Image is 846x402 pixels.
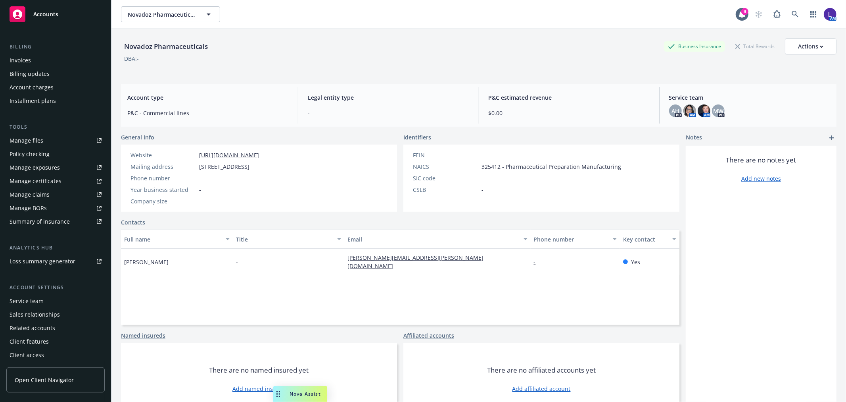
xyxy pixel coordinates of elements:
[6,335,105,348] a: Client features
[10,255,75,268] div: Loss summary generator
[10,161,60,174] div: Manage exposures
[664,41,725,51] div: Business Insurance
[741,174,781,183] a: Add new notes
[273,386,327,402] button: Nova Assist
[6,81,105,94] a: Account charges
[124,235,221,244] div: Full name
[489,93,650,102] span: P&C estimated revenue
[10,81,54,94] div: Account charges
[6,202,105,215] a: Manage BORs
[403,133,431,141] span: Identifiers
[124,258,169,266] span: [PERSON_NAME]
[344,230,530,249] button: Email
[130,197,196,205] div: Company size
[199,162,249,171] span: [STREET_ADDRESS]
[751,6,767,22] a: Start snowing
[413,186,478,194] div: CSLB
[6,3,105,25] a: Accounts
[10,349,44,361] div: Client access
[827,133,836,143] a: add
[199,197,201,205] span: -
[403,331,454,340] a: Affiliated accounts
[10,202,47,215] div: Manage BORs
[683,104,696,117] img: photo
[6,188,105,201] a: Manage claims
[121,331,165,340] a: Named insureds
[413,162,478,171] div: NAICS
[6,161,105,174] a: Manage exposures
[6,134,105,147] a: Manage files
[6,95,105,107] a: Installment plans
[121,133,154,141] span: General info
[620,230,679,249] button: Key contact
[308,109,469,117] span: -
[130,162,196,171] div: Mailing address
[10,322,55,334] div: Related accounts
[10,308,60,321] div: Sales relationships
[347,254,483,270] a: [PERSON_NAME][EMAIL_ADDRESS][PERSON_NAME][DOMAIN_NAME]
[127,93,288,102] span: Account type
[130,174,196,182] div: Phone number
[121,41,211,52] div: Novadoz Pharmaceuticals
[6,295,105,307] a: Service team
[534,235,608,244] div: Phone number
[10,335,49,348] div: Client features
[15,376,74,384] span: Open Client Navigator
[121,218,145,226] a: Contacts
[769,6,785,22] a: Report a Bug
[6,175,105,187] a: Manage certificates
[236,258,238,266] span: -
[798,39,823,54] div: Actions
[489,109,650,117] span: $0.00
[6,244,105,252] div: Analytics hub
[806,6,821,22] a: Switch app
[413,174,478,182] div: SIC code
[6,54,105,67] a: Invoices
[531,230,620,249] button: Phone number
[482,162,621,171] span: 325412 - Pharmaceutical Preparation Manufacturing
[10,295,44,307] div: Service team
[124,54,139,63] div: DBA: -
[6,123,105,131] div: Tools
[130,151,196,159] div: Website
[6,43,105,51] div: Billing
[726,155,796,165] span: There are no notes yet
[199,151,259,159] a: [URL][DOMAIN_NAME]
[6,284,105,292] div: Account settings
[669,93,830,102] span: Service team
[199,174,201,182] span: -
[482,174,483,182] span: -
[631,258,640,266] span: Yes
[121,230,233,249] button: Full name
[33,11,58,17] span: Accounts
[233,230,345,249] button: Title
[785,39,836,54] button: Actions
[308,93,469,102] span: Legal entity type
[232,385,286,393] a: Add named insured
[6,308,105,321] a: Sales relationships
[534,258,542,266] a: -
[698,104,710,117] img: photo
[512,385,571,393] a: Add affiliated account
[128,10,196,19] span: Novadoz Pharmaceuticals
[6,215,105,228] a: Summary of insurance
[10,215,70,228] div: Summary of insurance
[731,41,779,51] div: Total Rewards
[10,68,50,80] div: Billing updates
[10,188,50,201] div: Manage claims
[127,109,288,117] span: P&C - Commercial lines
[273,386,283,402] div: Drag to move
[6,148,105,160] a: Policy checking
[623,235,668,244] div: Key contact
[6,255,105,268] a: Loss summary generator
[487,365,596,375] span: There are no affiliated accounts yet
[199,186,201,194] span: -
[413,151,478,159] div: FEIN
[10,134,43,147] div: Manage files
[482,151,483,159] span: -
[6,68,105,80] a: Billing updates
[121,6,220,22] button: Novadoz Pharmaceuticals
[6,349,105,361] a: Client access
[10,148,50,160] div: Policy checking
